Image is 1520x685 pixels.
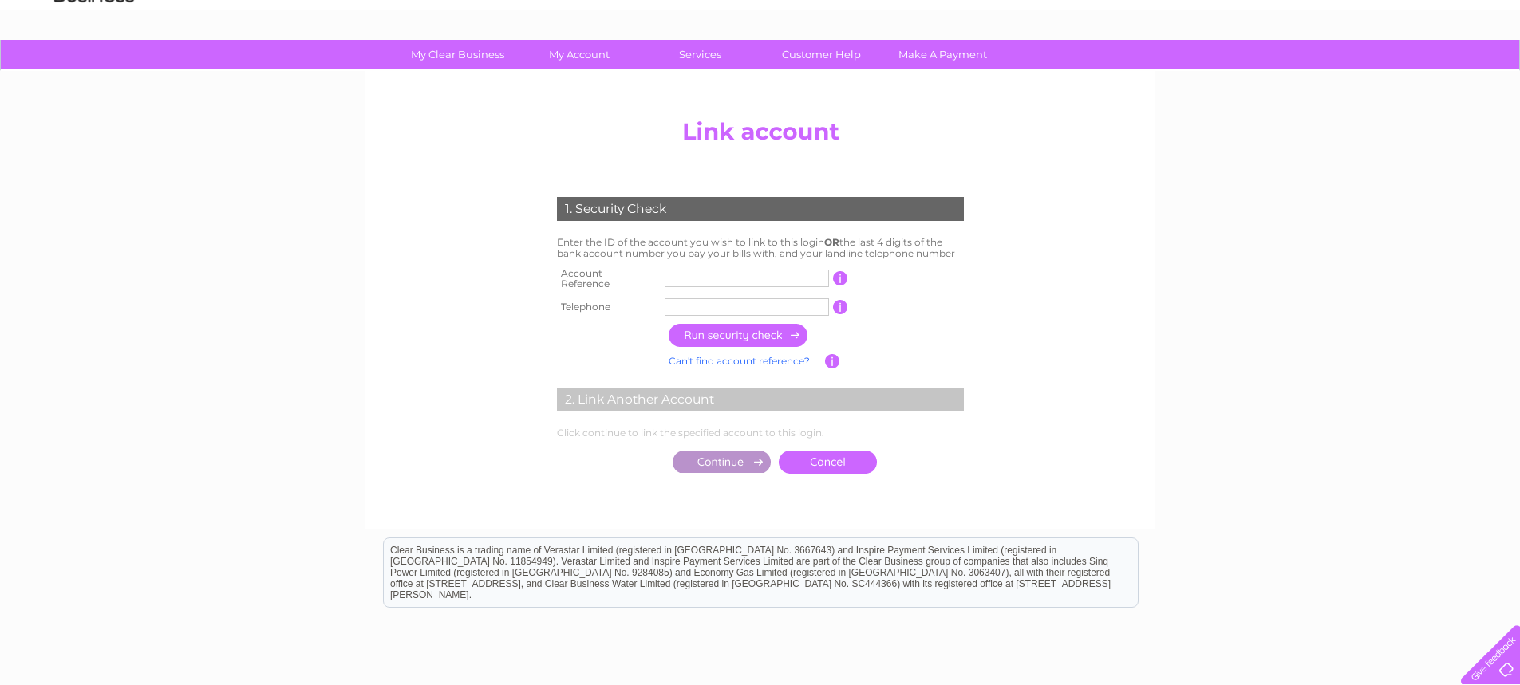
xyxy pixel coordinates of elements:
a: 0333 014 3131 [1219,8,1329,28]
td: Click continue to link the specified account to this login. [553,423,968,443]
div: 1. Security Check [557,197,964,221]
a: Cancel [779,451,877,474]
a: Water [1239,68,1269,80]
a: My Account [513,40,645,69]
a: Services [634,40,766,69]
a: Energy [1279,68,1314,80]
a: Log out [1467,68,1505,80]
a: My Clear Business [392,40,523,69]
img: logo.png [53,41,135,90]
a: Contact [1414,68,1453,80]
div: 2. Link Another Account [557,388,964,411]
td: Enter the ID of the account you wish to link to this login the last 4 digits of the bank account ... [553,233,968,263]
a: Customer Help [756,40,887,69]
input: Information [833,271,848,285]
th: Telephone [553,294,661,320]
a: Blog [1381,68,1404,80]
a: Telecoms [1324,68,1372,80]
input: Information [825,354,840,368]
a: Make A Payment [877,40,1009,69]
b: OR [824,236,839,248]
th: Account Reference [553,263,661,295]
input: Submit [673,451,771,473]
div: Clear Business is a trading name of Verastar Limited (registered in [GEOGRAPHIC_DATA] No. 3667643... [384,9,1138,77]
a: Can't find account reference? [669,355,810,367]
input: Information [833,300,848,314]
